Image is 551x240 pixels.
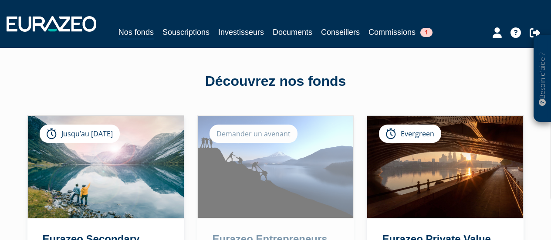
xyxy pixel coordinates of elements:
a: Souscriptions [162,26,210,38]
img: Eurazeo Entrepreneurs Club 3 [198,116,354,218]
span: 1 [420,28,433,37]
a: Documents [273,26,312,38]
img: 1732889491-logotype_eurazeo_blanc_rvb.png [7,16,96,32]
p: Besoin d'aide ? [537,40,548,118]
a: Nos fonds [118,26,154,40]
a: Investisseurs [218,26,264,38]
a: Conseillers [321,26,360,38]
img: Eurazeo Private Value Europe 3 [367,116,523,218]
div: Demander un avenant [210,125,297,143]
div: Evergreen [379,125,441,143]
a: Commissions1 [368,26,433,38]
div: Découvrez nos fonds [27,71,524,91]
div: Jusqu’au [DATE] [40,125,120,143]
img: Eurazeo Secondary Feeder Fund V [28,116,184,218]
